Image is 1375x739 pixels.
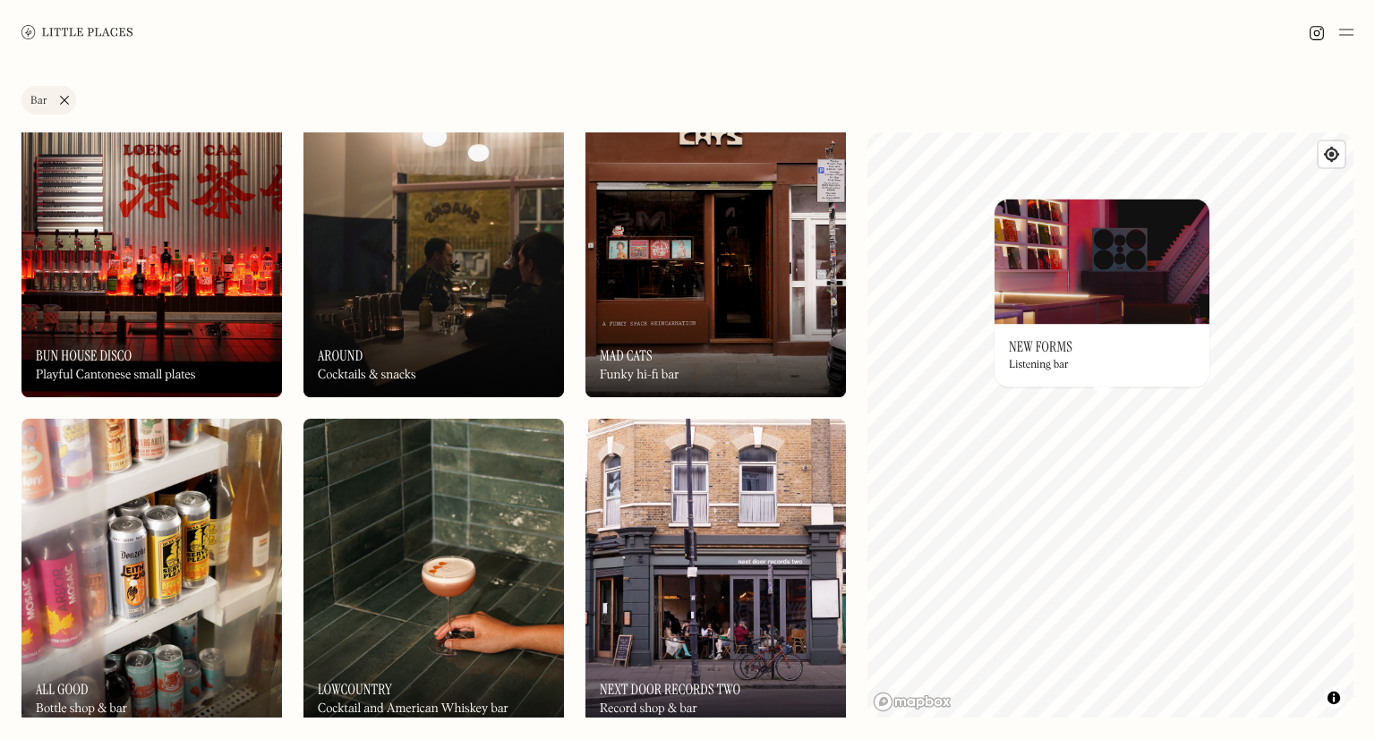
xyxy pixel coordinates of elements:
div: Funky hi-fi bar [600,368,679,383]
a: Mapbox homepage [873,692,952,712]
button: Toggle attribution [1323,687,1345,709]
a: AroundAroundAroundCocktails & snacks [303,84,564,396]
button: Find my location [1319,141,1345,167]
a: Bar [21,86,76,115]
h3: All Good [36,681,89,698]
a: New FormsNew FormsNew FormsListening bar [995,199,1209,386]
div: Playful Cantonese small plates [36,368,196,383]
span: Toggle attribution [1328,688,1339,708]
h3: New Forms [1009,338,1072,355]
a: Bun House DiscoBun House DiscoBun House DiscoPlayful Cantonese small plates [21,84,282,396]
img: Mad Cats [585,84,846,396]
h3: Bun House Disco [36,347,132,364]
a: Next Door Records TwoNext Door Records TwoNext Door Records TwoRecord shop & bar [585,419,846,731]
h3: Lowcountry [318,681,392,698]
h3: Mad Cats [600,347,653,364]
a: LowcountryLowcountryLowcountryCocktail and American Whiskey bar [303,419,564,731]
h3: Next Door Records Two [600,681,740,698]
div: Listening bar [1009,360,1069,372]
img: Next Door Records Two [585,419,846,731]
div: Cocktails & snacks [318,368,416,383]
div: Bottle shop & bar [36,701,127,717]
img: Bun House Disco [21,84,282,396]
img: Around [303,84,564,396]
img: Lowcountry [303,419,564,731]
a: Mad CatsMad CatsMad CatsFunky hi-fi bar [585,84,846,396]
img: All Good [21,419,282,731]
canvas: Map [867,132,1354,718]
div: Bar [30,96,47,106]
div: Record shop & bar [600,701,697,717]
a: All GoodAll GoodAll GoodBottle shop & bar [21,419,282,731]
img: New Forms [995,199,1209,324]
div: Cocktail and American Whiskey bar [318,701,508,717]
h3: Around [318,347,363,364]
